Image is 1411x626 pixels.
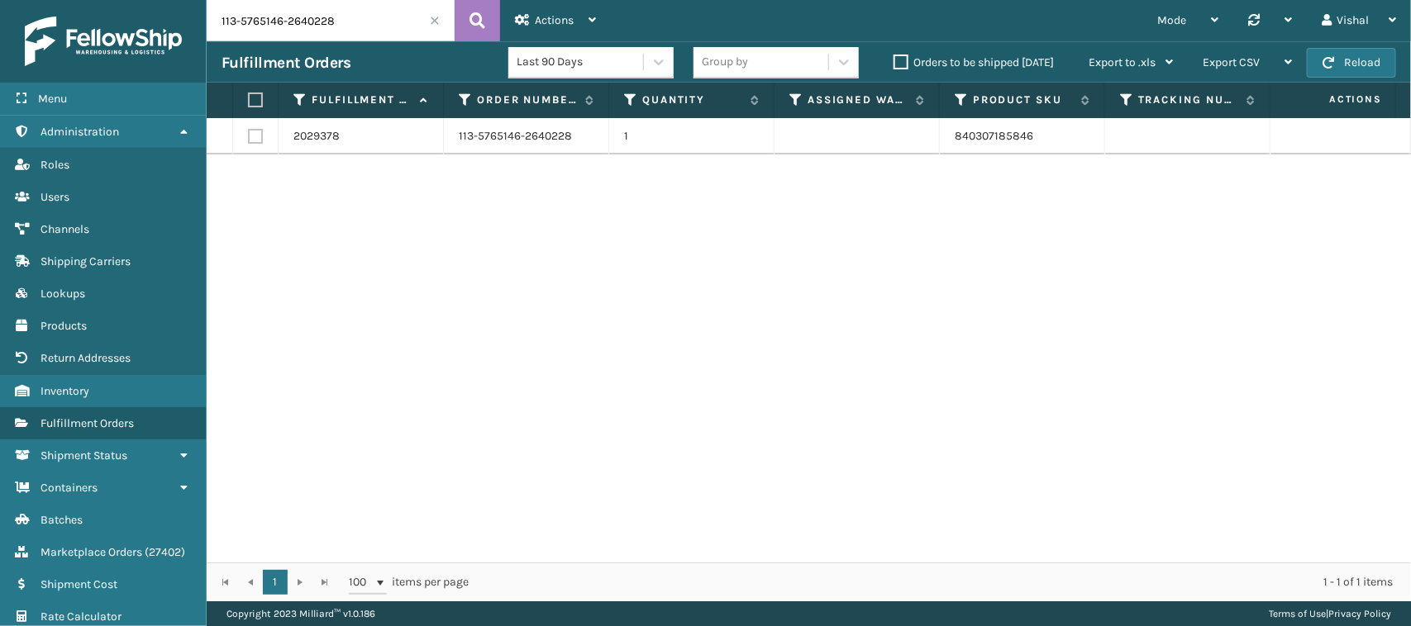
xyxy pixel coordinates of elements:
span: Export CSV [1203,55,1260,69]
span: Inventory [41,384,89,398]
span: Channels [41,222,89,236]
span: Return Addresses [41,351,131,365]
span: Products [41,319,87,333]
label: Order Number [477,92,577,107]
div: | [1269,601,1391,626]
a: 2029378 [293,128,340,145]
span: Actions [535,13,574,27]
span: Actions [1277,86,1392,113]
div: Group by [702,54,748,71]
span: 100 [349,574,374,590]
span: Menu [38,92,67,106]
a: 840307185846 [955,129,1033,143]
a: 113-5765146-2640228 [459,128,572,145]
span: Users [41,190,69,204]
a: Privacy Policy [1328,608,1391,619]
label: Quantity [642,92,742,107]
button: Reload [1307,48,1396,78]
span: Shipping Carriers [41,254,131,268]
td: 1 [609,118,775,154]
span: Marketplace Orders [41,545,142,559]
span: Lookups [41,287,85,301]
div: 1 - 1 of 1 items [493,574,1393,590]
span: Mode [1157,13,1186,27]
span: Shipment Status [41,448,127,462]
span: items per page [349,570,470,595]
label: Orders to be shipped [DATE] [894,55,1054,69]
span: Roles [41,158,69,172]
a: 1 [263,570,288,595]
span: Containers [41,481,98,495]
span: Batches [41,513,83,527]
span: Export to .xls [1089,55,1156,69]
label: Fulfillment Order Id [312,92,412,107]
h3: Fulfillment Orders [222,53,350,73]
span: Rate Calculator [41,609,122,624]
label: Product SKU [973,92,1073,107]
img: logo [25,17,182,66]
div: Last 90 Days [517,54,645,71]
span: ( 27402 ) [145,545,185,559]
p: Copyright 2023 Milliard™ v 1.0.186 [226,601,375,626]
span: Administration [41,125,119,139]
label: Assigned Warehouse [808,92,908,107]
span: Shipment Cost [41,577,117,591]
span: Fulfillment Orders [41,416,134,430]
label: Tracking Number [1138,92,1238,107]
a: Terms of Use [1269,608,1326,619]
